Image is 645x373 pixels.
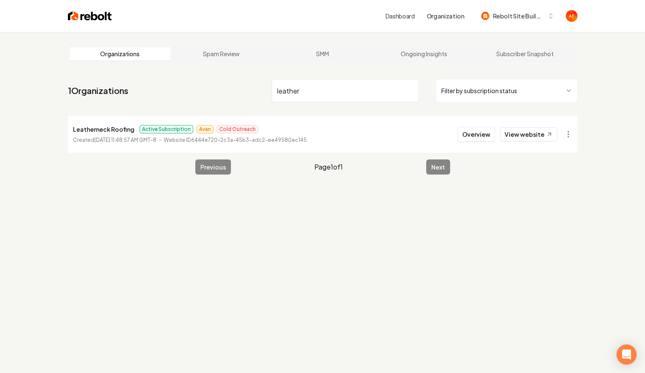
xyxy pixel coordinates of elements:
[474,47,576,60] a: Subscriber Snapshot
[164,136,307,144] p: Website ID 6444e720-2c3a-45b3-adc2-ee49580ec145
[73,124,135,134] p: Leatherneck Roofing
[458,127,495,142] button: Overview
[68,85,128,97] a: 1Organizations
[140,125,193,133] span: Active Subscription
[314,162,343,172] span: Page 1 of 1
[68,10,112,22] img: Rebolt Logo
[617,344,637,365] div: Open Intercom Messenger
[217,125,258,133] span: Cold Outreach
[94,137,156,143] time: [DATE] 11:48:57 AM GMT-8
[386,12,415,20] a: Dashboard
[73,136,156,144] p: Created
[171,47,272,60] a: Spam Review
[481,12,490,20] img: Rebolt Site Builder
[70,47,171,60] a: Organizations
[272,47,373,60] a: SMM
[493,12,544,21] span: Rebolt Site Builder
[373,47,474,60] a: Ongoing Insights
[197,125,213,133] span: Avan
[272,79,419,102] input: Search by name or ID
[566,10,578,22] button: Open user button
[500,127,557,141] a: View website
[422,8,469,23] button: Organization
[566,10,578,22] img: Avan Fahimi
